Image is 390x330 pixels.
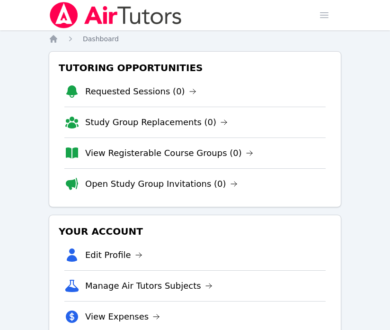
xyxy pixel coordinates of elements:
[49,34,341,44] nav: Breadcrumb
[57,59,333,76] h3: Tutoring Opportunities
[85,116,228,129] a: Study Group Replacements (0)
[85,279,213,293] a: Manage Air Tutors Subjects
[57,223,333,240] h3: Your Account
[49,2,183,28] img: Air Tutors
[85,248,142,262] a: Edit Profile
[85,85,196,98] a: Requested Sessions (0)
[85,310,160,323] a: View Expenses
[85,147,253,160] a: View Registerable Course Groups (0)
[83,34,119,44] a: Dashboard
[85,177,238,191] a: Open Study Group Invitations (0)
[83,35,119,43] span: Dashboard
